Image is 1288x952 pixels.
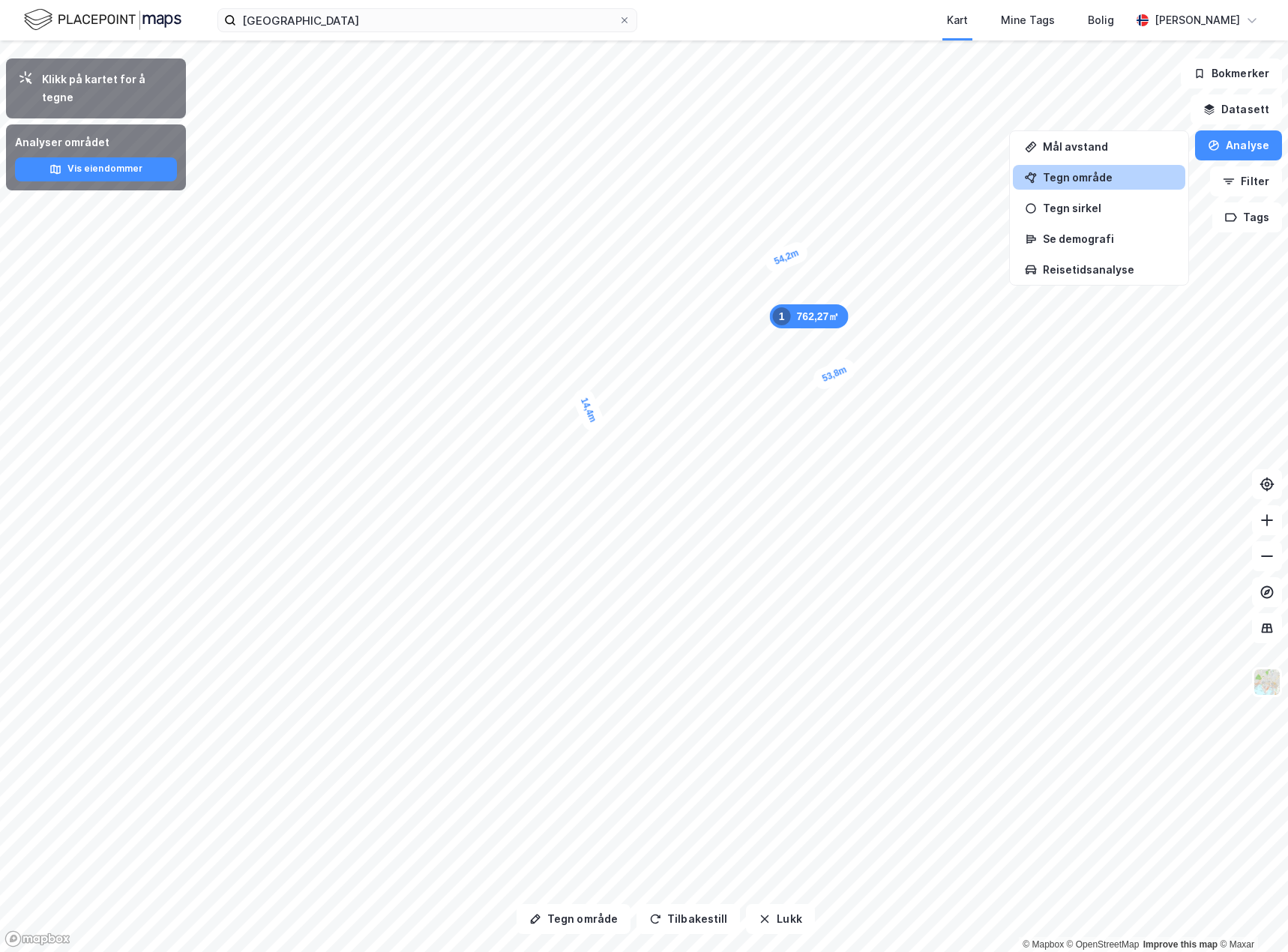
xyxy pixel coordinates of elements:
[1181,58,1282,88] button: Bokmerker
[236,9,619,31] input: Søk på adresse, matrikkel, gårdeiere, leietakere eller personer
[1191,94,1282,124] button: Datasett
[1143,939,1218,950] a: Improve this map
[15,157,177,181] button: Vis eiendommer
[762,239,810,275] div: Map marker
[1155,11,1240,29] div: [PERSON_NAME]
[517,904,631,934] button: Tegn område
[1043,140,1173,153] div: Mål avstand
[947,11,968,29] div: Kart
[42,70,174,106] div: Klikk på kartet for å tegne
[571,386,607,434] div: Map marker
[770,304,849,328] div: Map marker
[1043,263,1173,276] div: Reisetidsanalyse
[1213,880,1288,952] div: Kontrollprogram for chat
[15,133,177,151] div: Analyser området
[1212,202,1282,232] button: Tags
[637,904,740,934] button: Tilbakestill
[773,307,791,325] div: 1
[1213,880,1288,952] iframe: Chat Widget
[1067,939,1140,950] a: OpenStreetMap
[1023,939,1064,950] a: Mapbox
[1043,232,1173,245] div: Se demografi
[746,904,814,934] button: Lukk
[1088,11,1114,29] div: Bolig
[1210,166,1282,196] button: Filter
[4,930,70,948] a: Mapbox homepage
[24,7,181,33] img: logo.f888ab2527a4732fd821a326f86c7f29.svg
[1001,11,1055,29] div: Mine Tags
[1043,202,1173,214] div: Tegn sirkel
[1253,668,1281,696] img: Z
[1043,171,1173,184] div: Tegn område
[1195,130,1282,160] button: Analyse
[810,356,858,393] div: Map marker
